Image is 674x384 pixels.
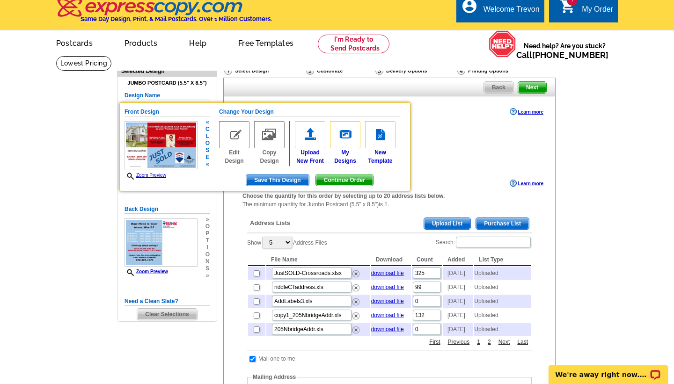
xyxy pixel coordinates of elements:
img: small-thumb.jpg [125,218,198,267]
span: t [205,237,210,244]
span: Back [484,82,513,93]
span: o [205,140,210,147]
span: Clear Selections [137,309,197,320]
span: c [205,126,210,133]
div: Delivery Options [374,66,456,78]
span: o [205,251,210,258]
td: [DATE] [443,281,473,294]
td: Uploaded [474,295,531,308]
td: [DATE] [443,267,473,280]
span: s [205,265,210,272]
span: Purchase List [476,218,529,229]
a: Help [174,31,221,53]
img: Delivery Options [375,66,383,75]
th: File Name [266,254,370,266]
td: Uploaded [474,281,531,294]
a: MyDesigns [330,121,360,165]
span: p [205,230,210,237]
span: Next [518,82,546,93]
a: 1 [475,338,483,346]
label: Show Address Files [247,236,327,249]
a: UploadNew Front [295,121,325,165]
input: Search: [456,237,531,248]
a: download file [371,284,404,290]
span: n [205,258,210,265]
div: Printing Options [456,66,540,75]
span: l [205,133,210,140]
h5: Need a Clean Slate? [125,297,210,306]
a: Learn more [510,180,543,187]
div: Selected Design [117,66,217,75]
button: Continue Order [315,174,374,186]
td: Uploaded [474,323,531,336]
iframe: LiveChat chat widget [542,355,674,384]
a: download file [371,298,404,304]
h4: Same Day Design, Print, & Mail Postcards. Over 1 Million Customers. [81,15,272,22]
div: The minimum quantity for Jumbo Postcard (5.5" x 8.5")is 1. [224,192,555,209]
span: Address Lists [250,219,290,227]
a: Back [484,81,514,94]
span: Continue Order [316,174,373,186]
a: 1 shopping_cart My Order [559,4,613,15]
span: » [205,216,210,223]
span: s [205,147,210,154]
img: delete.png [352,312,359,319]
span: i [205,244,210,251]
img: upload-front.gif [295,121,325,148]
span: Upload List [424,218,470,229]
img: my-designs.gif [330,121,360,148]
img: delete.png [352,270,359,277]
span: e [205,154,210,161]
td: Uploaded [474,267,531,280]
h5: Design Name [125,91,210,100]
a: [PHONE_NUMBER] [532,50,608,60]
td: [DATE] [443,309,473,322]
a: Remove this list [352,325,359,331]
a: Same Day Design, Print, & Mail Postcards. Over 1 Million Customers. [56,5,272,22]
a: 2 [485,338,493,346]
a: Remove this list [352,297,359,303]
a: Copy Design [254,121,285,165]
a: Free Templates [223,31,308,53]
a: download file [371,326,404,333]
span: Need help? Are you stuck? [516,41,613,60]
th: Download [371,254,411,266]
th: List Type [474,254,531,266]
img: delete.png [352,326,359,333]
a: Remove this list [352,311,359,317]
a: Previous [446,338,472,346]
h5: Back Design [125,205,210,214]
h5: Change Your Design [219,108,400,116]
img: small-thumb.jpg [125,121,198,170]
a: Last [515,338,530,346]
span: Call [516,50,608,60]
img: Customize [306,66,314,75]
div: Customize [305,66,374,75]
td: Mail one to me [258,354,296,363]
span: o [205,223,210,230]
a: Remove this list [352,283,359,289]
th: Added [443,254,473,266]
th: Count [412,254,442,266]
img: delete.png [352,298,359,305]
a: NewTemplate [365,121,396,165]
a: Learn more [510,108,543,116]
span: « [205,161,210,168]
select: ShowAddress Files [262,237,292,248]
a: Products [110,31,173,53]
h4: Jumbo Postcard (5.5" x 8.5") [125,80,210,86]
td: Uploaded [474,309,531,322]
img: Select Design [224,66,232,75]
label: Search: [436,236,532,249]
div: Welcome Trevon [484,5,540,18]
img: copy-design-no.gif [254,121,285,148]
td: [DATE] [443,295,473,308]
a: Edit Design [219,121,249,165]
img: edit-design-no.gif [219,121,249,148]
h5: Front Design [125,108,210,116]
a: Zoom Preview [125,269,168,274]
a: Postcards [41,31,108,53]
span: Save This Design [246,174,308,186]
